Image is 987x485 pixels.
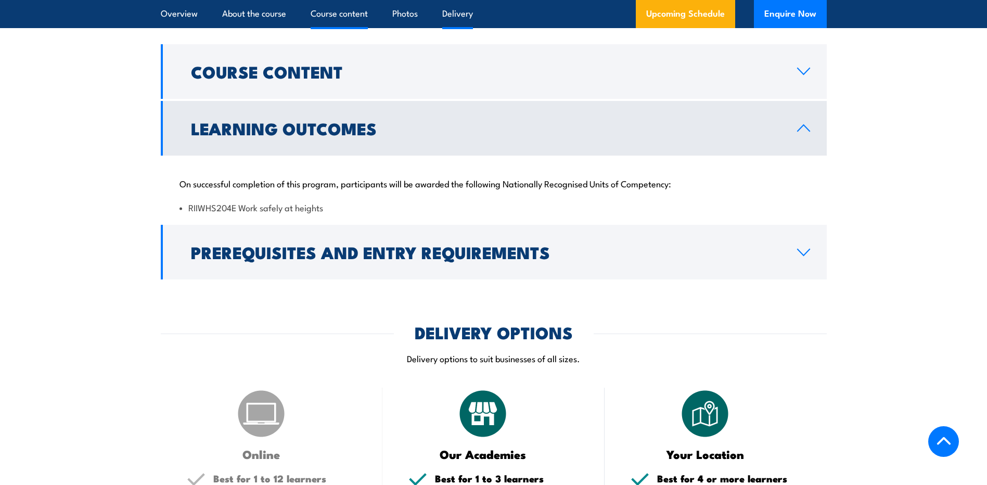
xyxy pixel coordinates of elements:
h5: Best for 1 to 3 learners [435,474,579,483]
a: Learning Outcomes [161,101,827,156]
h3: Online [187,448,336,460]
h2: Course Content [191,64,780,79]
p: On successful completion of this program, participants will be awarded the following Nationally R... [180,178,808,188]
h2: Learning Outcomes [191,121,780,135]
p: Delivery options to suit businesses of all sizes. [161,352,827,364]
li: RIIWHS204E Work safely at heights [180,201,808,213]
h5: Best for 1 to 12 learners [213,474,357,483]
h2: Prerequisites and Entry Requirements [191,245,780,259]
a: Course Content [161,44,827,99]
h3: Your Location [631,448,780,460]
a: Prerequisites and Entry Requirements [161,225,827,279]
h2: DELIVERY OPTIONS [415,325,573,339]
h5: Best for 4 or more learners [657,474,801,483]
h3: Our Academies [408,448,558,460]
